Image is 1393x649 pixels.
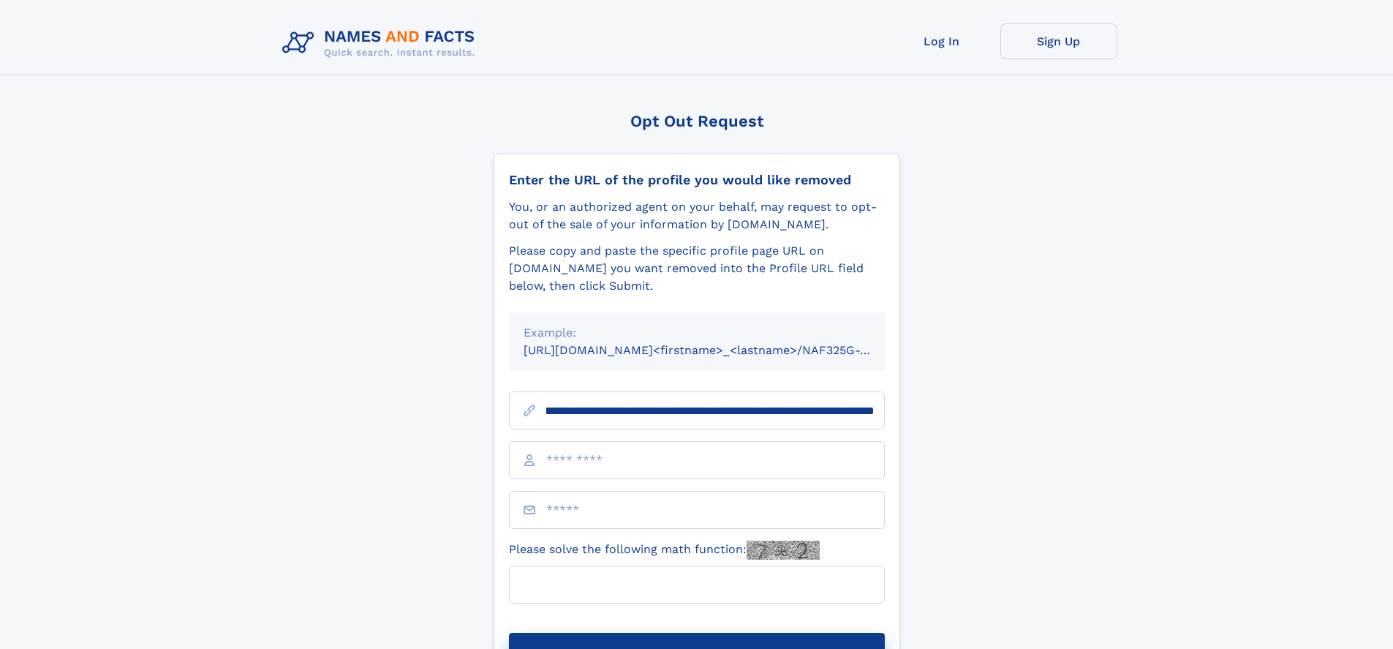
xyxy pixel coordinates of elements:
[509,172,885,188] div: Enter the URL of the profile you would like removed
[509,198,885,233] div: You, or an authorized agent on your behalf, may request to opt-out of the sale of your informatio...
[509,541,820,560] label: Please solve the following math function:
[524,324,870,342] div: Example:
[883,23,1000,59] a: Log In
[494,112,900,130] div: Opt Out Request
[276,23,487,63] img: Logo Names and Facts
[524,343,913,357] small: [URL][DOMAIN_NAME]<firstname>_<lastname>/NAF325G-xxxxxxxx
[1000,23,1117,59] a: Sign Up
[509,242,885,295] div: Please copy and paste the specific profile page URL on [DOMAIN_NAME] you want removed into the Pr...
